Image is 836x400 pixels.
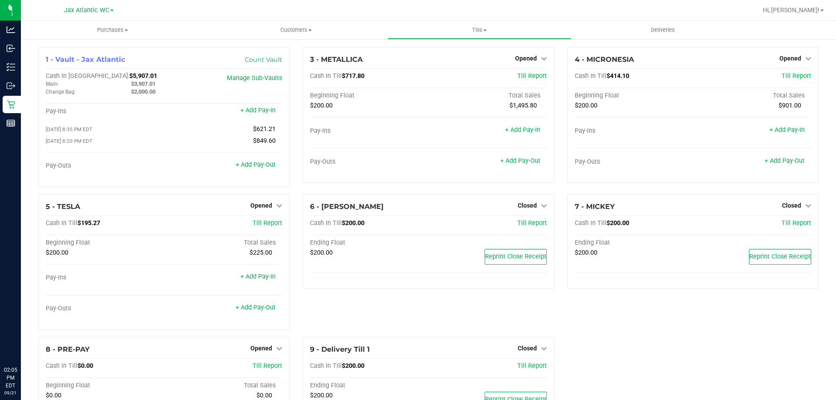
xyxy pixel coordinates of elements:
[164,239,283,247] div: Total Sales
[131,81,155,87] span: $3,907.01
[46,162,164,170] div: Pay-Outs
[46,274,164,282] div: Pay-Ins
[310,127,428,135] div: Pay-Ins
[310,345,370,353] span: 9 - Delivery Till 1
[763,7,819,13] span: Hi, [PERSON_NAME]!
[693,92,811,100] div: Total Sales
[505,126,540,134] a: + Add Pay-In
[575,202,615,211] span: 7 - MICKEY
[310,72,342,80] span: Cash In Till
[779,55,801,62] span: Opened
[765,157,805,165] a: + Add Pay-Out
[342,72,364,80] span: $717.80
[639,26,687,34] span: Deliveries
[310,202,384,211] span: 6 - [PERSON_NAME]
[46,89,76,95] span: Change Bag:
[131,88,155,95] span: $2,000.00
[250,202,272,209] span: Opened
[310,239,428,247] div: Ending Float
[46,362,78,370] span: Cash In Till
[64,7,109,14] span: Jax Atlantic WC
[388,26,570,34] span: Tills
[515,55,537,62] span: Opened
[240,273,276,280] a: + Add Pay-In
[4,390,17,396] p: 09/21
[7,100,15,109] inline-svg: Retail
[236,161,276,168] a: + Add Pay-Out
[575,249,597,256] span: $200.00
[769,126,805,134] a: + Add Pay-In
[310,382,428,390] div: Ending Float
[7,44,15,53] inline-svg: Inbound
[342,362,364,370] span: $200.00
[782,72,811,80] a: Till Report
[7,25,15,34] inline-svg: Analytics
[253,362,282,370] a: Till Report
[21,26,204,34] span: Purchases
[46,382,164,390] div: Beginning Float
[245,56,282,64] a: Count Vault
[46,202,80,211] span: 5 - TESLA
[485,253,546,260] span: Reprint Close Receipt
[517,362,547,370] span: Till Report
[575,102,597,109] span: $200.00
[310,392,333,399] span: $200.00
[310,102,333,109] span: $200.00
[500,157,540,165] a: + Add Pay-Out
[46,239,164,247] div: Beginning Float
[46,305,164,313] div: Pay-Outs
[46,72,129,80] span: Cash In [GEOGRAPHIC_DATA]:
[342,219,364,227] span: $200.00
[575,127,693,135] div: Pay-Ins
[310,249,333,256] span: $200.00
[575,92,693,100] div: Beginning Float
[607,72,629,80] span: $414.10
[310,92,428,100] div: Beginning Float
[253,219,282,227] a: Till Report
[782,219,811,227] a: Till Report
[46,392,61,399] span: $0.00
[21,21,204,39] a: Purchases
[782,202,801,209] span: Closed
[46,55,125,64] span: 1 - Vault - Jax Atlantic
[575,239,693,247] div: Ending Float
[46,108,164,115] div: Pay-Ins
[240,107,276,114] a: + Add Pay-In
[9,330,35,356] iframe: Resource center
[575,158,693,166] div: Pay-Outs
[46,138,92,144] span: [DATE] 8:20 PM EDT
[388,21,571,39] a: Tills
[607,219,629,227] span: $200.00
[749,253,811,260] span: Reprint Close Receipt
[250,345,272,352] span: Opened
[575,55,634,64] span: 4 - MICRONESIA
[253,125,276,133] span: $621.21
[46,249,68,256] span: $200.00
[46,81,59,87] span: Main:
[509,102,537,109] span: $1,495.80
[575,72,607,80] span: Cash In Till
[749,249,811,265] button: Reprint Close Receipt
[249,249,272,256] span: $225.00
[46,219,78,227] span: Cash In Till
[518,202,537,209] span: Closed
[575,219,607,227] span: Cash In Till
[779,102,801,109] span: $901.00
[571,21,755,39] a: Deliveries
[310,362,342,370] span: Cash In Till
[78,219,100,227] span: $195.27
[310,55,363,64] span: 3 - METALLICA
[253,137,276,145] span: $849.60
[46,126,92,132] span: [DATE] 8:35 PM EDT
[428,92,547,100] div: Total Sales
[7,119,15,128] inline-svg: Reports
[517,219,547,227] a: Till Report
[7,81,15,90] inline-svg: Outbound
[517,72,547,80] a: Till Report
